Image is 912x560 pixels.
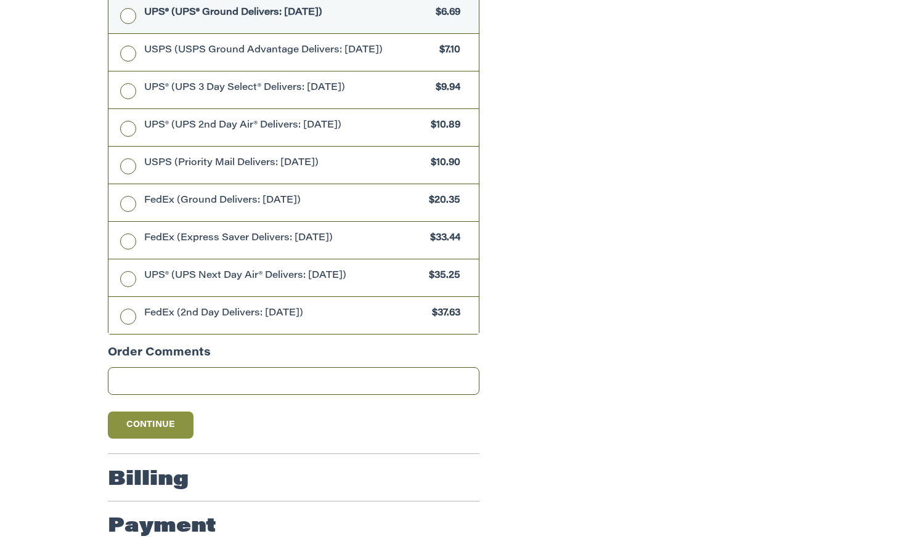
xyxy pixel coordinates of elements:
span: $10.89 [425,119,461,133]
span: $7.10 [434,44,461,58]
legend: Order Comments [108,345,211,368]
span: $37.63 [426,307,461,321]
span: FedEx (Ground Delivers: [DATE]) [144,194,423,208]
span: $6.69 [430,6,461,20]
span: $20.35 [423,194,461,208]
span: USPS (Priority Mail Delivers: [DATE]) [144,156,425,171]
span: UPS® (UPS 2nd Day Air® Delivers: [DATE]) [144,119,425,133]
span: USPS (USPS Ground Advantage Delivers: [DATE]) [144,44,434,58]
span: UPS® (UPS® Ground Delivers: [DATE]) [144,6,430,20]
span: $10.90 [425,156,461,171]
span: UPS® (UPS Next Day Air® Delivers: [DATE]) [144,269,423,283]
span: UPS® (UPS 3 Day Select® Delivers: [DATE]) [144,81,430,95]
h2: Billing [108,468,189,492]
span: $35.25 [423,269,461,283]
h2: Payment [108,514,216,539]
span: $33.44 [425,232,461,246]
span: $9.94 [430,81,461,95]
span: FedEx (Express Saver Delivers: [DATE]) [144,232,425,246]
span: FedEx (2nd Day Delivers: [DATE]) [144,307,426,321]
button: Continue [108,412,194,439]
